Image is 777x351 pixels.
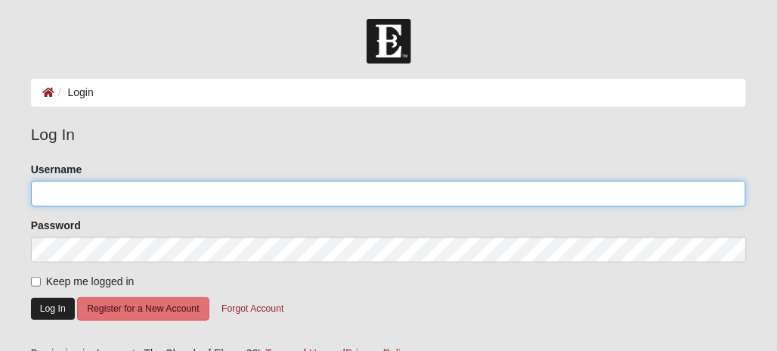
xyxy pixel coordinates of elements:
[212,297,293,321] button: Forgot Account
[54,85,94,101] li: Login
[367,19,411,64] img: Church of Eleven22 Logo
[31,218,81,233] label: Password
[31,277,41,287] input: Keep me logged in
[31,123,747,147] legend: Log In
[31,162,82,177] label: Username
[77,297,209,321] button: Register for a New Account
[46,275,135,287] span: Keep me logged in
[31,298,75,320] button: Log In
